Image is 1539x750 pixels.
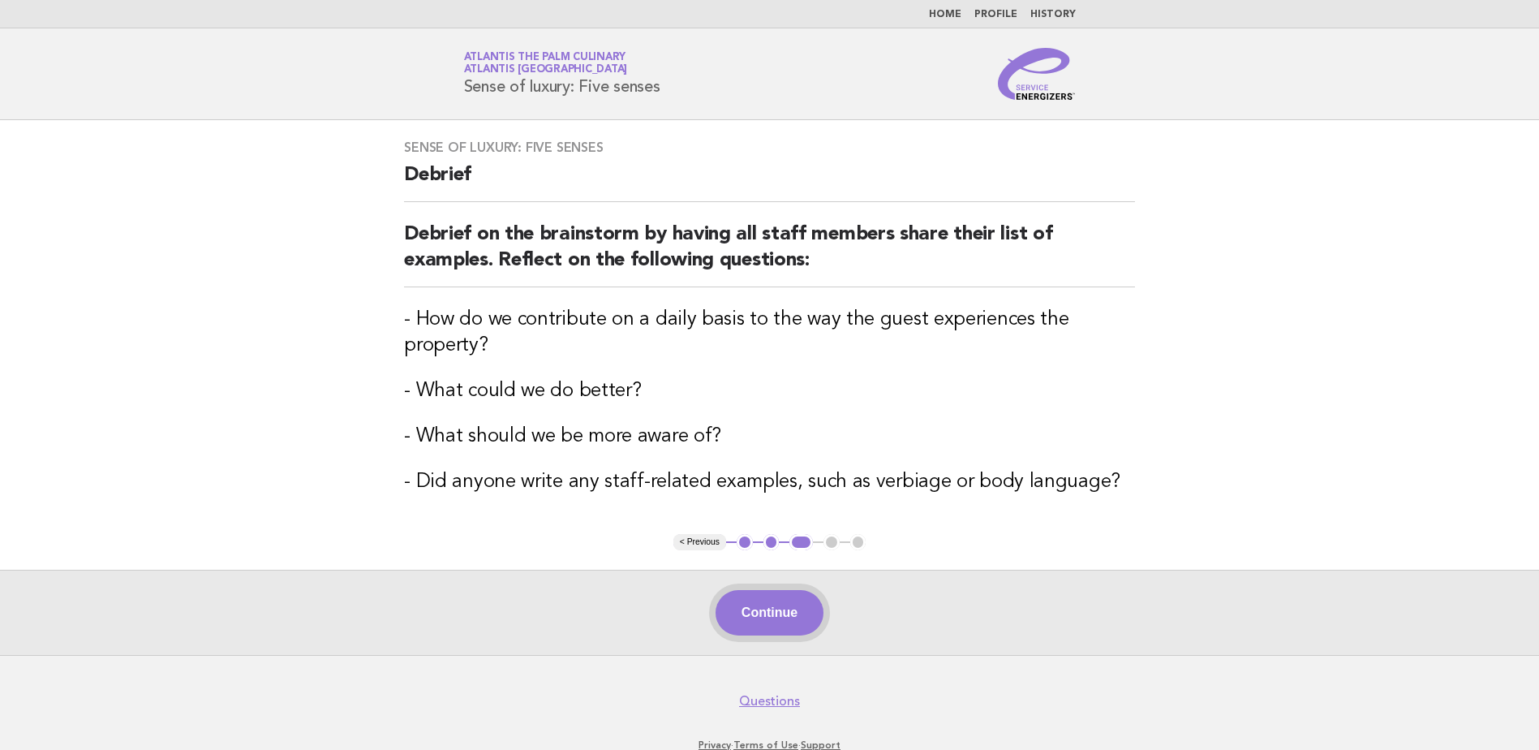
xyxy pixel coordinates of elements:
[404,222,1135,287] h2: Debrief on the brainstorm by having all staff members share their list of examples. Reflect on th...
[464,52,628,75] a: Atlantis The Palm CulinaryAtlantis [GEOGRAPHIC_DATA]
[404,378,1135,404] h3: - What could we do better?
[737,534,753,550] button: 1
[739,693,800,709] a: Questions
[716,590,823,636] button: Continue
[464,53,660,95] h1: Sense of luxury: Five senses
[404,307,1135,359] h3: - How do we contribute on a daily basis to the way the guest experiences the property?
[404,469,1135,495] h3: - Did anyone write any staff-related examples, such as verbiage or body language?
[789,534,813,550] button: 3
[464,65,628,75] span: Atlantis [GEOGRAPHIC_DATA]
[673,534,726,550] button: < Previous
[404,140,1135,156] h3: Sense of luxury: Five senses
[763,534,780,550] button: 2
[998,48,1076,100] img: Service Energizers
[1030,10,1076,19] a: History
[929,10,961,19] a: Home
[404,162,1135,202] h2: Debrief
[974,10,1017,19] a: Profile
[404,424,1135,450] h3: - What should we be more aware of?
